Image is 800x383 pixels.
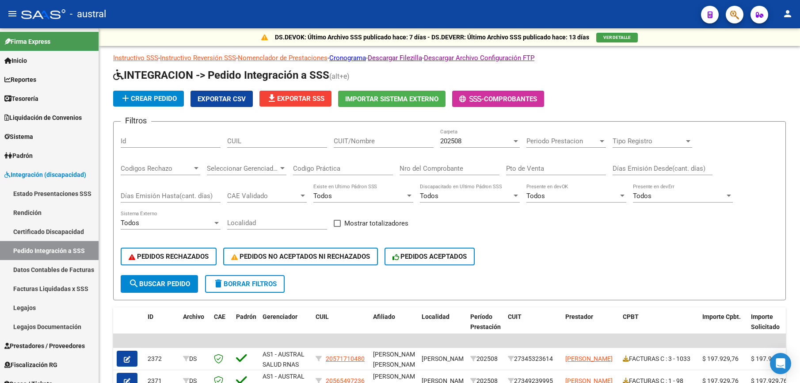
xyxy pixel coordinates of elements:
[121,275,198,293] button: Buscar Pedido
[565,355,613,362] span: [PERSON_NAME]
[4,56,27,65] span: Inicio
[121,248,217,265] button: PEDIDOS RECHAZADOS
[275,32,589,42] p: DS.DEVOK: Último Archivo SSS publicado hace: 7 días - DS.DEVERR: Último Archivo SSS publicado hac...
[214,313,225,320] span: CAE
[613,137,684,145] span: Tipo Registro
[148,313,153,320] span: ID
[231,253,370,260] span: PEDIDOS NO ACEPTADOS NI RECHAZADOS
[259,307,312,346] datatable-header-cell: Gerenciador
[267,95,324,103] span: Exportar SSS
[160,54,236,62] a: Instructivo Reversión SSS
[113,69,329,81] span: INTEGRACION -> Pedido Integración a SSS
[113,53,786,63] p: - - - - -
[267,93,277,103] mat-icon: file_download
[373,351,420,378] span: [PERSON_NAME] [PERSON_NAME] , -
[484,95,537,103] span: Comprobantes
[385,248,475,265] button: PEDIDOS ACEPTADOS
[504,307,562,346] datatable-header-cell: CUIT
[316,313,329,320] span: CUIL
[227,192,299,200] span: CAE Validado
[329,72,350,80] span: (alt+e)
[747,307,796,346] datatable-header-cell: Importe Solicitado
[4,94,38,103] span: Tesorería
[198,95,246,103] span: Exportar CSV
[470,354,501,364] div: 202508
[751,313,780,330] span: Importe Solicitado
[508,313,522,320] span: CUIT
[633,192,651,200] span: Todos
[213,280,277,288] span: Borrar Filtros
[113,91,184,107] button: Crear Pedido
[596,33,638,42] button: VER DETALLE
[562,307,619,346] datatable-header-cell: Prestador
[148,354,176,364] div: 2372
[190,91,253,107] button: Exportar CSV
[440,137,461,145] span: 202508
[263,351,305,368] span: AS1 - AUSTRAL SALUD RNAS
[236,313,256,320] span: Padrón
[344,218,408,229] span: Mostrar totalizadores
[370,307,418,346] datatable-header-cell: Afiliado
[4,113,82,123] span: Liquidación de Convenios
[129,253,209,260] span: PEDIDOS RECHAZADOS
[459,95,484,103] span: -
[213,278,224,289] mat-icon: delete
[313,192,332,200] span: Todos
[205,275,285,293] button: Borrar Filtros
[129,280,190,288] span: Buscar Pedido
[526,192,545,200] span: Todos
[508,354,558,364] div: 27345323614
[751,355,787,362] span: $ 197.929,76
[70,4,106,24] span: - austral
[4,151,33,161] span: Padrón
[418,307,467,346] datatable-header-cell: Localidad
[368,54,422,62] a: Descargar Filezilla
[392,253,467,260] span: PEDIDOS ACEPTADOS
[4,132,33,142] span: Sistema
[782,8,793,19] mat-icon: person
[424,54,534,62] a: Descargar Archivo Configuración FTP
[422,313,450,320] span: Localidad
[338,91,446,107] button: Importar Sistema Externo
[565,313,593,320] span: Prestador
[345,95,438,103] span: Importar Sistema Externo
[129,278,139,289] mat-icon: search
[113,54,158,62] a: Instructivo SSS
[263,313,297,320] span: Gerenciador
[526,137,598,145] span: Periodo Prestacion
[238,54,328,62] a: Nomenclador de Prestaciones
[422,355,469,362] span: [PERSON_NAME]
[619,307,699,346] datatable-header-cell: CPBT
[326,355,365,362] span: 20571710480
[467,307,504,346] datatable-header-cell: Período Prestación
[603,35,631,40] span: VER DETALLE
[183,354,207,364] div: DS
[121,219,139,227] span: Todos
[121,115,151,127] h3: Filtros
[329,54,366,62] a: Cronograma
[121,165,192,172] span: Codigos Rechazo
[770,353,791,374] div: Open Intercom Messenger
[179,307,210,346] datatable-header-cell: Archivo
[144,307,179,346] datatable-header-cell: ID
[470,313,501,330] span: Período Prestación
[210,307,232,346] datatable-header-cell: CAE
[207,165,278,172] span: Seleccionar Gerenciador
[259,91,331,107] button: Exportar SSS
[4,75,36,84] span: Reportes
[120,95,177,103] span: Crear Pedido
[183,313,204,320] span: Archivo
[699,307,747,346] datatable-header-cell: Importe Cpbt.
[702,355,739,362] span: $ 197.929,76
[4,360,57,370] span: Fiscalización RG
[623,313,639,320] span: CPBT
[4,37,50,46] span: Firma Express
[232,307,259,346] datatable-header-cell: Padrón
[312,307,370,346] datatable-header-cell: CUIL
[702,313,741,320] span: Importe Cpbt.
[452,91,544,107] button: -Comprobantes
[120,93,131,103] mat-icon: add
[623,354,695,364] div: FACTURAS C : 3 - 1033
[4,170,86,180] span: Integración (discapacidad)
[4,341,85,351] span: Prestadores / Proveedores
